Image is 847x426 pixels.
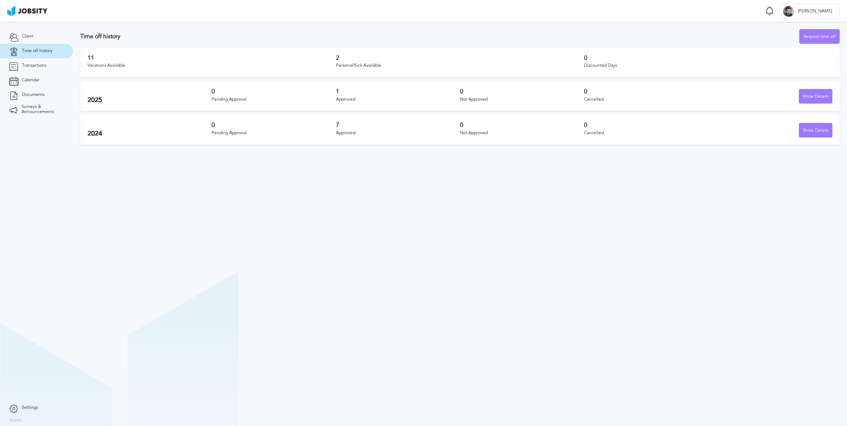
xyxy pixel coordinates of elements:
h3: 1 [336,88,460,95]
label: Version: [9,418,23,423]
div: Personal/Sick Available [336,63,584,68]
span: Client [22,34,34,39]
h3: 0 [460,88,584,95]
h3: 7 [336,122,460,128]
div: Pending Approval [212,97,336,102]
img: ab4bad089aa723f57921c736e9817d99.png [7,6,47,16]
button: M[PERSON_NAME] [779,4,840,18]
span: Transactions [22,63,46,68]
div: Not Approved [460,97,584,102]
span: Surveys & Announcements [22,104,64,115]
h3: 0 [584,122,708,128]
div: Approved [336,97,460,102]
button: Show Details [799,123,832,138]
span: Calendar [22,78,39,83]
span: Documents [22,92,45,97]
div: Not Approved [460,131,584,136]
div: Request time off [800,30,839,44]
span: Time off history [22,49,53,54]
div: Vacations Available [88,63,336,68]
h3: 2 [336,55,584,61]
h3: 0 [212,122,336,128]
h3: 0 [584,55,832,61]
h2: 2025 [88,96,212,104]
button: Request time off [799,29,840,44]
div: Discounted Days [584,63,832,68]
h3: 0 [460,122,584,128]
div: Pending Approval [212,131,336,136]
div: M [783,6,794,17]
h3: 0 [212,88,336,95]
h3: 11 [88,55,336,61]
div: Cancelled [584,131,708,136]
span: Settings [22,405,38,410]
h3: 0 [584,88,708,95]
span: [PERSON_NAME] [794,9,836,14]
h2: 2024 [88,130,212,138]
div: Approved [336,131,460,136]
button: Show Details [799,89,832,104]
div: Cancelled [584,97,708,102]
h3: Time off history [80,33,799,40]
